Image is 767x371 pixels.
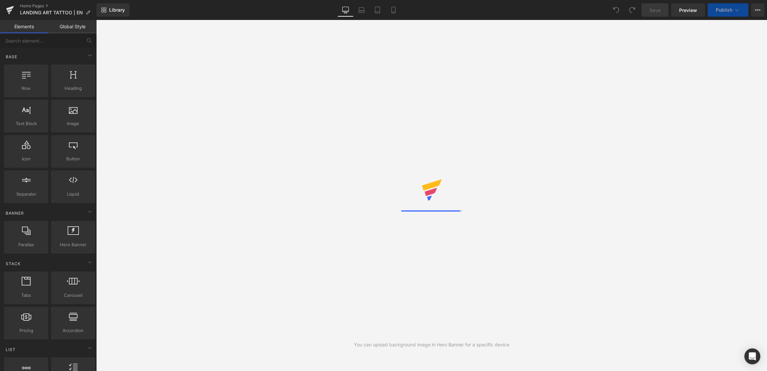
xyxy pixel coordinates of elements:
[671,3,705,17] a: Preview
[5,261,21,267] span: Stack
[744,348,760,364] div: Open Intercom Messenger
[679,7,697,14] span: Preview
[97,3,129,17] a: New Library
[20,10,83,15] span: LANDING ART TATTOO | EN
[751,3,764,17] button: More
[5,54,18,60] span: Base
[53,155,93,162] span: Button
[385,3,401,17] a: Mobile
[53,120,93,127] span: Image
[5,346,16,353] span: List
[354,3,370,17] a: Laptop
[53,85,93,92] span: Heading
[6,191,46,198] span: Separator
[610,3,623,17] button: Undo
[649,7,660,14] span: Save
[6,155,46,162] span: Icon
[370,3,385,17] a: Tablet
[20,3,97,9] a: Home Pages
[716,7,732,13] span: Publish
[6,327,46,334] span: Pricing
[626,3,639,17] button: Redo
[6,292,46,299] span: Tabs
[6,85,46,92] span: Row
[53,191,93,198] span: Liquid
[354,341,509,348] div: You can upload background image in Hero Banner for a specific device
[708,3,748,17] button: Publish
[53,241,93,248] span: Hero Banner
[53,327,93,334] span: Accordion
[109,7,125,13] span: Library
[6,120,46,127] span: Text Block
[338,3,354,17] a: Desktop
[53,292,93,299] span: Carousel
[48,20,97,33] a: Global Style
[6,241,46,248] span: Parallax
[5,210,25,216] span: Banner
